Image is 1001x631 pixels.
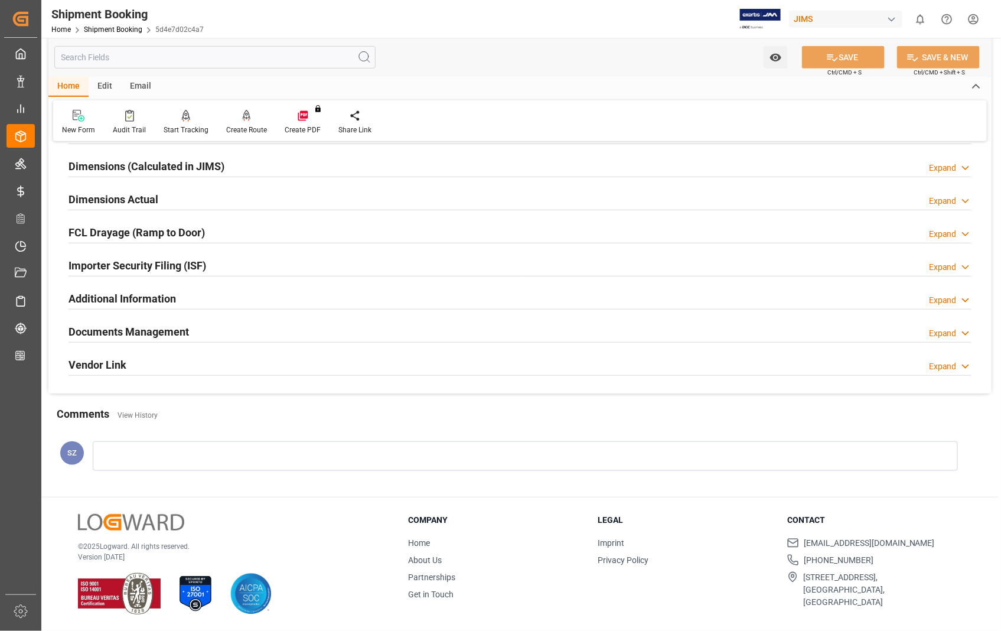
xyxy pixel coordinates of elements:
[226,125,267,135] div: Create Route
[803,571,962,609] span: [STREET_ADDRESS], [GEOGRAPHIC_DATA], [GEOGRAPHIC_DATA]
[789,11,902,28] div: JIMS
[175,573,216,614] img: ISO 27001 Certification
[598,555,648,565] a: Privacy Policy
[408,538,430,548] a: Home
[57,406,109,422] h2: Comments
[62,125,95,135] div: New Form
[934,6,960,32] button: Help Center
[78,541,379,552] p: © 2025 Logward. All rights reserved.
[89,77,121,97] div: Edit
[69,158,224,174] h2: Dimensions (Calculated in JIMS)
[408,573,455,582] a: Partnerships
[802,46,885,69] button: SAVE
[164,125,208,135] div: Start Tracking
[827,68,862,77] span: Ctrl/CMD + S
[929,294,957,307] div: Expand
[740,9,781,30] img: Exertis%20JAM%20-%20Email%20Logo.jpg_1722504956.jpg
[78,552,379,562] p: Version [DATE]
[69,191,158,207] h2: Dimensions Actual
[338,125,371,135] div: Share Link
[408,590,454,599] a: Get in Touch
[48,77,89,97] div: Home
[929,195,957,207] div: Expand
[67,448,77,457] span: SZ
[929,228,957,240] div: Expand
[121,77,160,97] div: Email
[84,25,142,34] a: Shipment Booking
[598,538,624,548] a: Imprint
[789,8,907,30] button: JIMS
[929,327,957,340] div: Expand
[897,46,980,69] button: SAVE & NEW
[804,554,873,567] span: [PHONE_NUMBER]
[764,46,788,69] button: open menu
[408,555,442,565] a: About Us
[914,68,966,77] span: Ctrl/CMD + Shift + S
[929,360,957,373] div: Expand
[230,573,272,614] img: AICPA SOC
[78,514,184,531] img: Logward Logo
[51,25,71,34] a: Home
[929,261,957,274] div: Expand
[118,411,158,419] a: View History
[113,125,146,135] div: Audit Trail
[787,514,962,526] h3: Contact
[51,5,204,23] div: Shipment Booking
[69,357,126,373] h2: Vendor Link
[69,291,176,307] h2: Additional Information
[69,258,206,274] h2: Importer Security Filing (ISF)
[78,573,161,614] img: ISO 9001 & ISO 14001 Certification
[69,225,205,240] h2: FCL Drayage (Ramp to Door)
[907,6,934,32] button: show 0 new notifications
[69,324,189,340] h2: Documents Management
[598,514,772,526] h3: Legal
[929,162,957,174] div: Expand
[408,514,583,526] h3: Company
[54,46,376,69] input: Search Fields
[804,537,935,549] span: [EMAIL_ADDRESS][DOMAIN_NAME]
